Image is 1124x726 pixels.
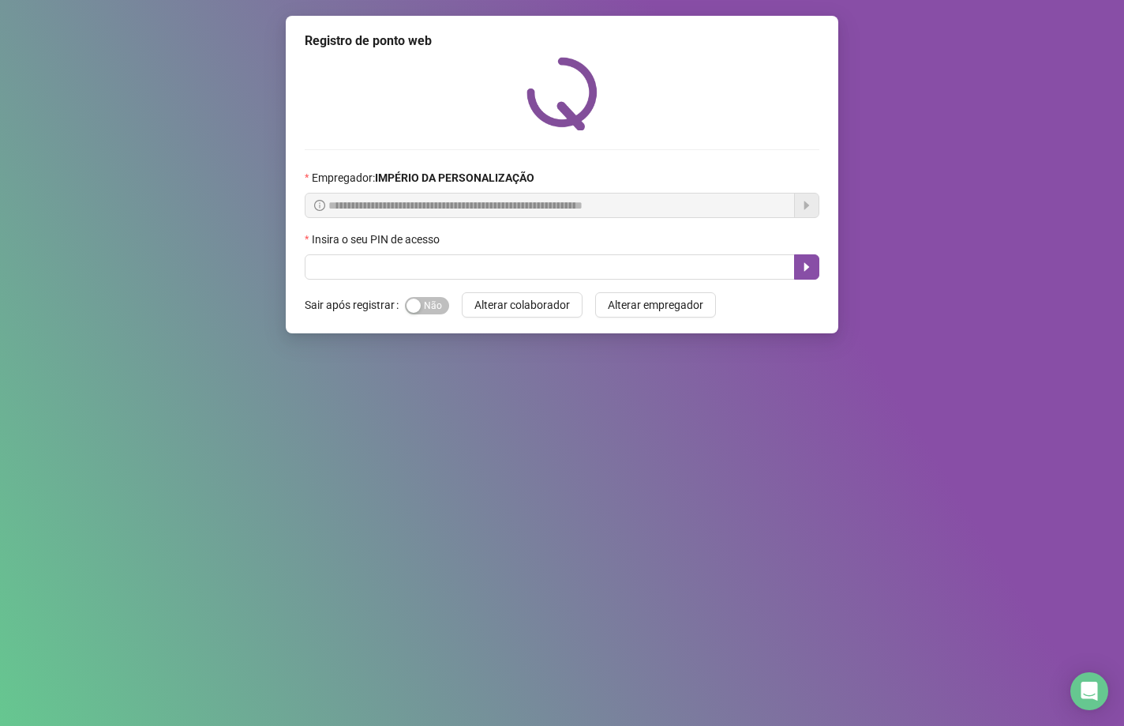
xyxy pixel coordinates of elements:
[314,200,325,211] span: info-circle
[800,261,813,273] span: caret-right
[474,296,570,314] span: Alterar colaborador
[1070,672,1108,710] div: Open Intercom Messenger
[608,296,703,314] span: Alterar empregador
[305,231,450,248] label: Insira o seu PIN de acesso
[312,169,534,186] span: Empregador :
[305,32,819,51] div: Registro de ponto web
[595,292,716,318] button: Alterar empregador
[526,57,598,130] img: QRPoint
[375,171,534,184] strong: IMPÉRIO DA PERSONALIZAÇÃO
[462,292,583,318] button: Alterar colaborador
[305,292,405,318] label: Sair após registrar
